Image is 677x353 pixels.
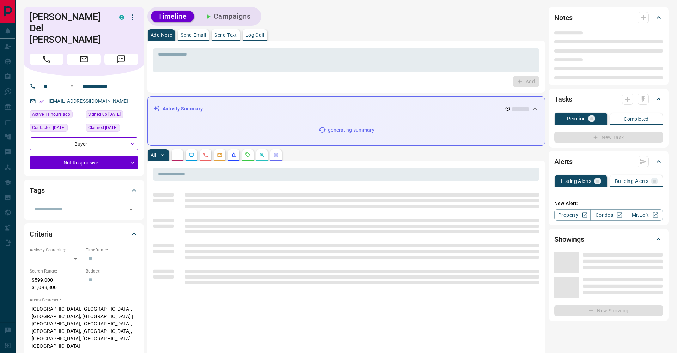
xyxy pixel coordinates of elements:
[231,152,237,158] svg: Listing Alerts
[567,116,586,121] p: Pending
[554,156,573,167] h2: Alerts
[49,98,128,104] a: [EMAIL_ADDRESS][DOMAIN_NAME]
[151,32,172,37] p: Add Note
[30,54,63,65] span: Call
[554,91,663,108] div: Tasks
[554,94,572,105] h2: Tasks
[554,12,573,23] h2: Notes
[30,274,82,293] p: $599,000 - $1,098,800
[627,209,663,221] a: Mr.Loft
[119,15,124,20] div: condos.ca
[86,247,138,253] p: Timeframe:
[245,32,264,37] p: Log Call
[30,247,82,253] p: Actively Searching:
[30,228,53,240] h2: Criteria
[624,116,649,121] p: Completed
[203,152,208,158] svg: Calls
[590,209,627,221] a: Condos
[245,152,251,158] svg: Requests
[554,9,663,26] div: Notes
[30,185,44,196] h2: Tags
[217,152,222,158] svg: Emails
[151,152,156,157] p: All
[86,124,138,134] div: Sun May 26 2024
[273,152,279,158] svg: Agent Actions
[68,82,76,90] button: Open
[86,110,138,120] div: Sat Feb 25 2023
[30,268,82,274] p: Search Range:
[151,11,194,22] button: Timeline
[30,182,138,199] div: Tags
[32,124,65,131] span: Contacted [DATE]
[175,152,180,158] svg: Notes
[554,231,663,248] div: Showings
[30,11,109,45] h1: [PERSON_NAME] Del [PERSON_NAME]
[104,54,138,65] span: Message
[88,124,117,131] span: Claimed [DATE]
[554,200,663,207] p: New Alert:
[67,54,101,65] span: Email
[197,11,258,22] button: Campaigns
[30,297,138,303] p: Areas Searched:
[86,268,138,274] p: Budget:
[126,204,136,214] button: Open
[181,32,206,37] p: Send Email
[30,124,82,134] div: Fri Aug 01 2025
[214,32,237,37] p: Send Text
[39,99,44,104] svg: Email Verified
[615,179,648,184] p: Building Alerts
[32,111,70,118] span: Active 11 hours ago
[30,303,138,352] p: [GEOGRAPHIC_DATA], [GEOGRAPHIC_DATA], [GEOGRAPHIC_DATA], [GEOGRAPHIC_DATA] | [GEOGRAPHIC_DATA], [...
[554,153,663,170] div: Alerts
[30,110,82,120] div: Thu Sep 11 2025
[30,226,138,243] div: Criteria
[163,105,203,113] p: Activity Summary
[259,152,265,158] svg: Opportunities
[30,156,138,169] div: Not Responsive
[88,111,121,118] span: Signed up [DATE]
[561,179,592,184] p: Listing Alerts
[30,137,138,150] div: Buyer
[189,152,194,158] svg: Lead Browsing Activity
[554,234,584,245] h2: Showings
[328,126,374,134] p: generating summary
[554,209,591,221] a: Property
[153,102,539,115] div: Activity Summary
